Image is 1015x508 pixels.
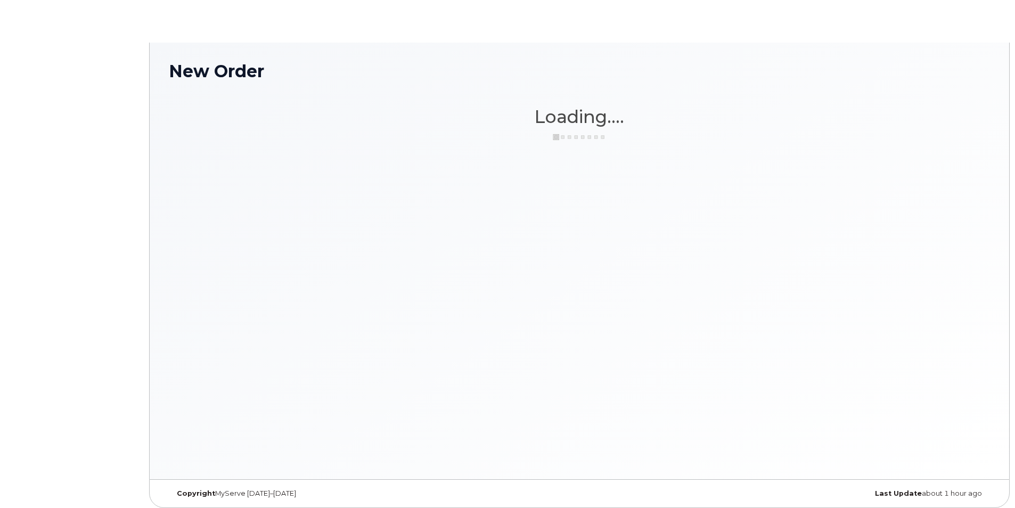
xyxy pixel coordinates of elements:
[875,489,922,497] strong: Last Update
[169,489,443,498] div: MyServe [DATE]–[DATE]
[169,107,990,126] h1: Loading....
[169,62,990,80] h1: New Order
[716,489,990,498] div: about 1 hour ago
[177,489,215,497] strong: Copyright
[553,133,606,141] img: ajax-loader-3a6953c30dc77f0bf724df975f13086db4f4c1262e45940f03d1251963f1bf2e.gif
